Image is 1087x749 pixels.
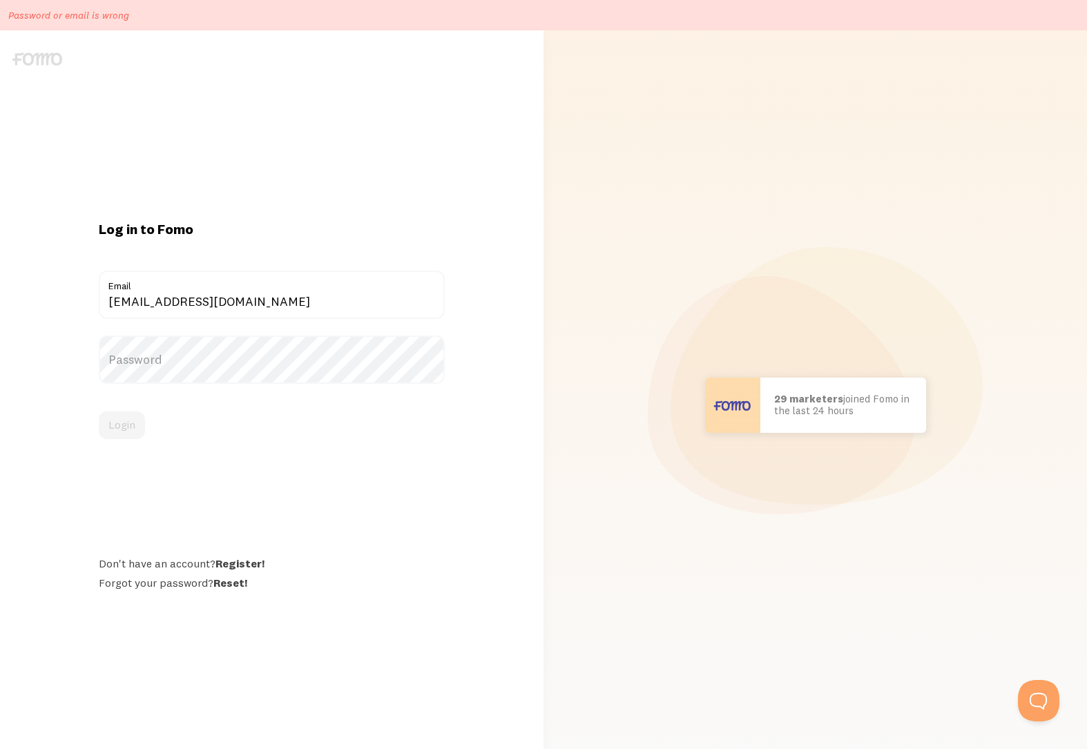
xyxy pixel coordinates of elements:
a: Reset! [213,576,247,590]
p: Password or email is wrong [8,8,129,22]
p: joined Fomo in the last 24 hours [774,393,912,416]
h1: Log in to Fomo [99,220,445,238]
label: Email [99,271,445,294]
img: User avatar [705,378,760,433]
img: fomo-logo-gray-b99e0e8ada9f9040e2984d0d95b3b12da0074ffd48d1e5cb62ac37fc77b0b268.svg [12,52,62,66]
b: 29 marketers [774,392,843,405]
div: Forgot your password? [99,576,445,590]
div: Don't have an account? [99,556,445,570]
label: Password [99,335,445,384]
a: Register! [215,556,264,570]
iframe: Help Scout Beacon - Open [1018,680,1059,721]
